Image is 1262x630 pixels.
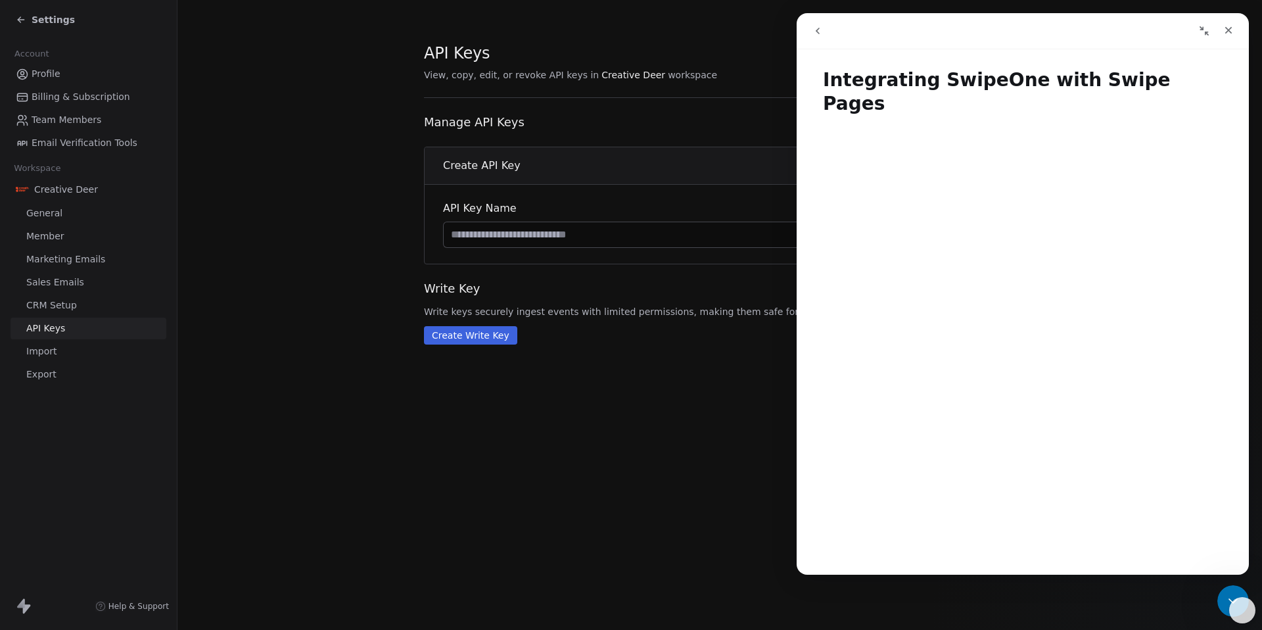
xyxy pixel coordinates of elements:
[26,345,57,358] span: Import
[443,201,887,216] span: API Key Name
[16,183,29,196] img: Logo%20CD1.pdf%20(1).png
[797,13,1249,575] iframe: Intercom live chat
[11,86,166,108] a: Billing & Subscription
[26,230,64,243] span: Member
[26,322,65,335] span: API Keys
[424,68,1016,82] span: View, copy, edit, or revoke API keys in workspace
[32,136,137,150] span: Email Verification Tools
[11,109,166,131] a: Team Members
[11,341,166,362] a: Import
[11,63,166,85] a: Profile
[11,295,166,316] a: CRM Setup
[108,601,169,612] span: Help & Support
[424,280,1016,297] span: Write Key
[1217,585,1249,617] iframe: Intercom live chat
[424,43,490,63] span: API Keys
[11,272,166,293] a: Sales Emails
[9,44,55,64] span: Account
[32,67,60,81] span: Profile
[34,183,98,196] span: Creative Deer
[11,249,166,270] a: Marketing Emails
[11,364,166,385] a: Export
[424,305,1016,318] span: Write keys securely ingest events with limited permissions, making them safe for public use
[601,68,665,82] span: Creative Deer
[16,13,75,26] a: Settings
[11,203,166,224] a: General
[95,601,169,612] a: Help & Support
[26,206,62,220] span: General
[11,318,166,339] a: API Keys
[9,158,66,178] span: Workspace
[26,253,105,266] span: Marketing Emails
[32,90,130,104] span: Billing & Subscription
[26,368,57,381] span: Export
[32,113,101,127] span: Team Members
[443,158,521,174] span: Create API Key
[26,276,84,289] span: Sales Emails
[32,13,75,26] span: Settings
[26,299,77,312] span: CRM Setup
[11,132,166,154] a: Email Verification Tools
[11,226,166,247] a: Member
[424,114,1016,131] span: Manage API Keys
[424,326,517,345] button: Create Write Key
